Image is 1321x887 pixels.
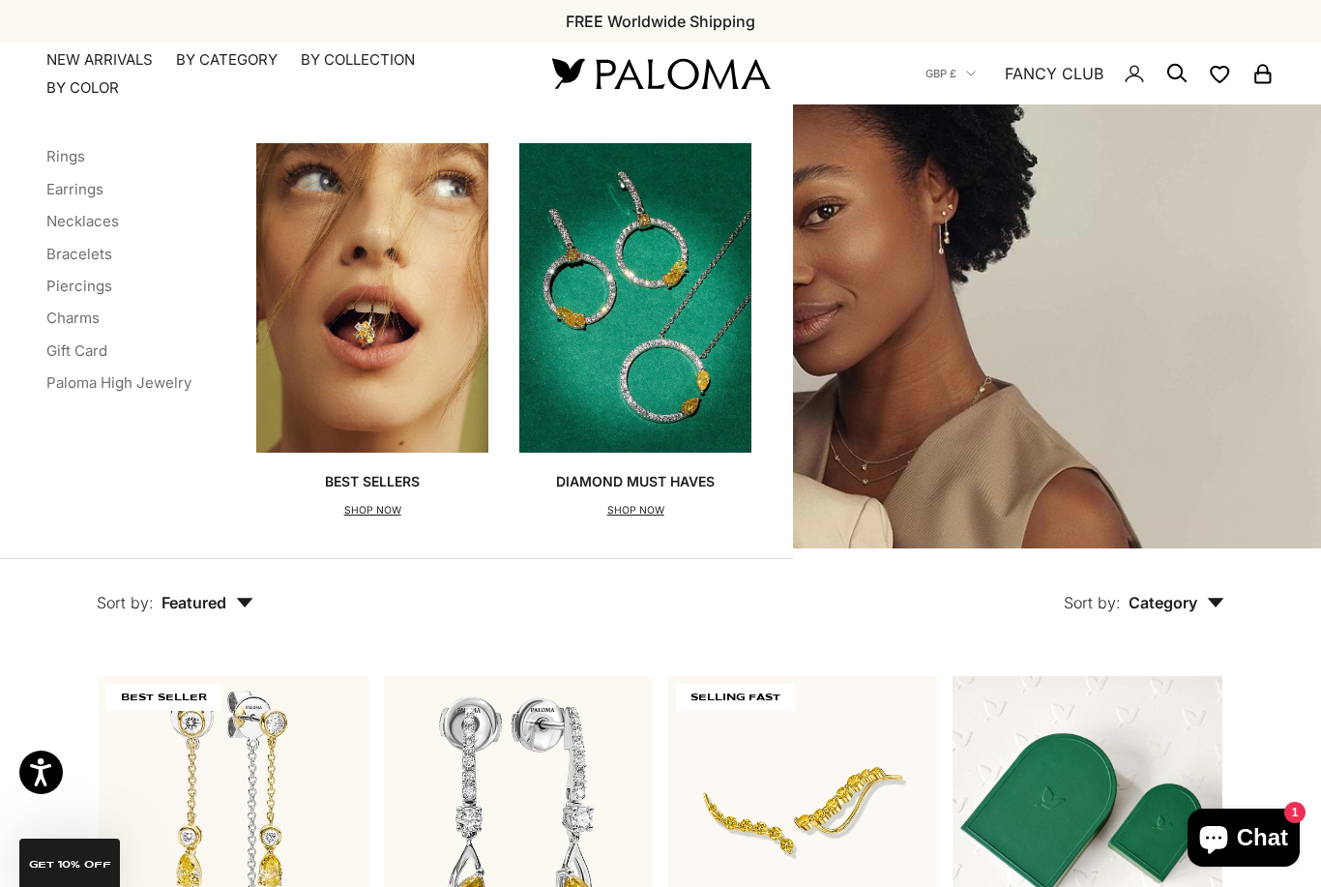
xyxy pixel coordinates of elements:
p: Diamond Must Haves [556,472,715,491]
button: GBP £ [925,65,976,82]
a: Bracelets [46,245,112,263]
p: SHOP NOW [556,501,715,520]
a: Necklaces [46,212,119,230]
p: Best Sellers [325,472,420,491]
nav: Secondary navigation [925,43,1275,104]
a: Diamond Must HavesSHOP NOW [519,143,751,519]
span: Sort by: [97,593,154,612]
div: GET 10% Off [19,839,120,887]
summary: By Category [176,50,278,70]
p: FREE Worldwide Shipping [566,9,755,34]
button: Sort by: Category [1019,548,1269,630]
a: Gift Card [46,341,107,360]
span: BEST SELLER [106,684,220,711]
a: Best SellersSHOP NOW [256,143,488,519]
inbox-online-store-chat: Shopify online store chat [1182,809,1306,872]
button: Sort by: Featured [52,548,298,630]
span: GBP £ [925,65,956,82]
a: Piercings [46,277,112,295]
span: Category [1129,593,1224,612]
p: SHOP NOW [325,501,420,520]
a: FANCY CLUB [1005,61,1103,86]
span: Featured [161,593,253,612]
span: SELLING FAST [676,684,795,711]
summary: By Color [46,78,119,98]
a: NEW ARRIVALS [46,50,153,70]
span: Sort by: [1064,593,1121,612]
a: Rings [46,147,85,165]
a: Charms [46,309,100,327]
summary: By Collection [301,50,415,70]
a: Paloma High Jewelry [46,373,191,392]
span: GET 10% Off [29,860,111,870]
a: Earrings [46,180,103,198]
nav: Primary navigation [46,50,506,98]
